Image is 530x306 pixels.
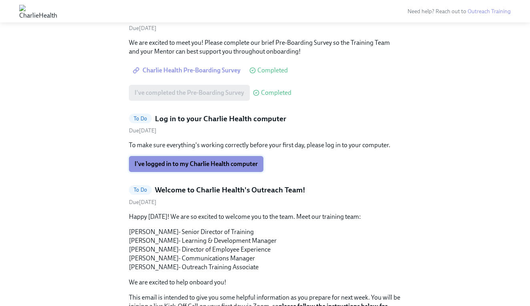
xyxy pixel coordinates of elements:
[129,156,263,172] button: I've logged in to my Charlie Health computer
[155,185,305,195] h5: Welcome to Charlie Health's Outreach Team!
[468,8,511,15] a: Outreach Training
[129,141,401,150] p: To make sure everything's working correctly before your first day, please log in to your computer.
[129,62,246,78] a: Charlie Health Pre-Boarding Survey
[257,67,288,74] span: Completed
[129,199,157,206] span: Wednesday, October 8th 2025, 10:00 am
[129,228,401,272] p: [PERSON_NAME]- Senior Director of Training [PERSON_NAME]- Learning & Development Manager [PERSON_...
[129,212,401,221] p: Happy [DATE]! We are so excited to welcome you to the team. Meet our training team:
[129,278,401,287] p: We are excited to help onboard you!
[129,185,401,206] a: To DoWelcome to Charlie Health's Outreach Team!Due[DATE]
[129,116,152,122] span: To Do
[129,187,152,193] span: To Do
[261,90,291,96] span: Completed
[129,25,157,32] span: Monday, October 6th 2025, 10:00 am
[135,66,241,74] span: Charlie Health Pre-Boarding Survey
[129,38,401,56] p: We are excited to meet you! Please complete our brief Pre-Boarding Survey so the Training Team an...
[155,114,286,124] h5: Log in to your Charlie Health computer
[129,114,401,135] a: To DoLog in to your Charlie Health computerDue[DATE]
[135,160,258,168] span: I've logged in to my Charlie Health computer
[19,5,57,18] img: CharlieHealth
[129,127,157,134] span: Monday, October 6th 2025, 10:00 am
[408,8,511,15] span: Need help? Reach out to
